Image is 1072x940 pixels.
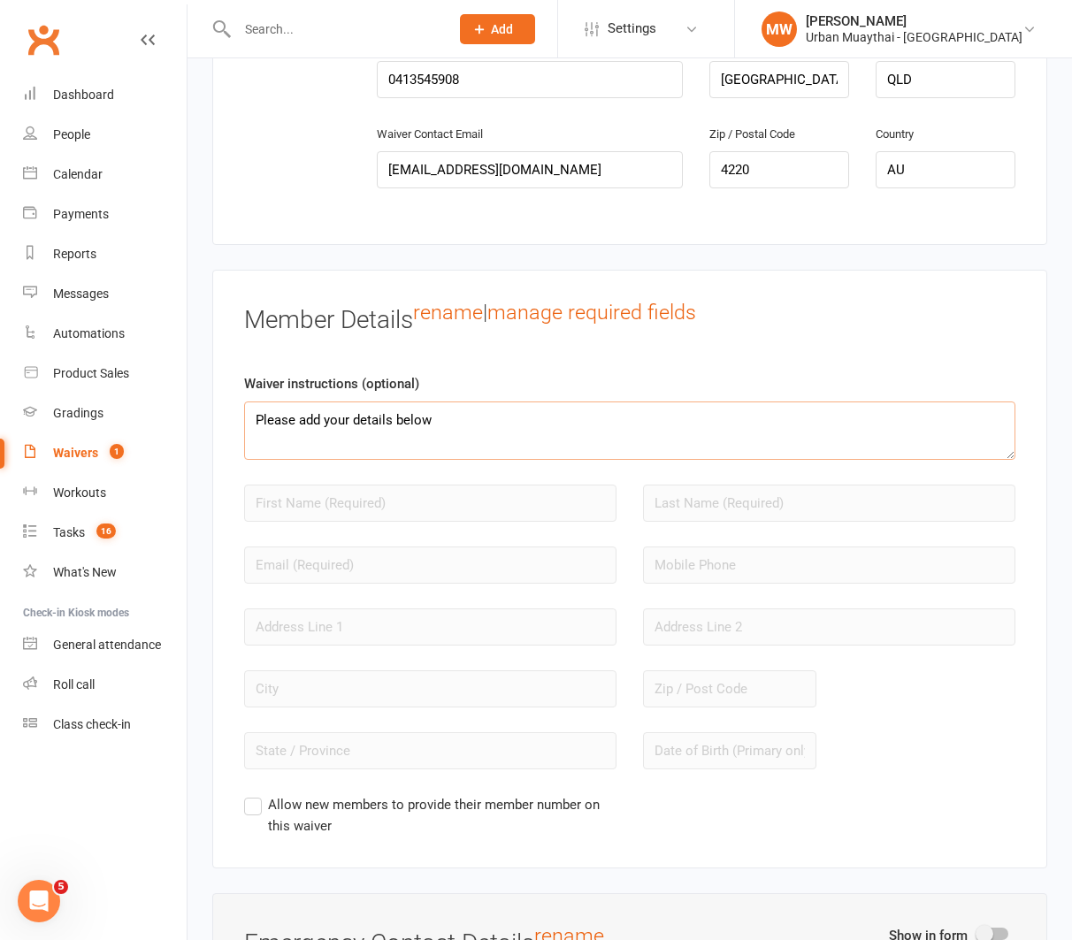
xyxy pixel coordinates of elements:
a: Source reference 2419894: [93,175,107,189]
div: Toby says… [14,421,340,474]
label: Waiver Contact Email [377,126,483,144]
a: Messages [23,274,187,314]
iframe: Intercom live chat [18,880,60,922]
input: Last Name (Required) [643,485,1015,522]
a: manage required fields [487,300,696,325]
input: Search... [232,17,437,42]
a: Roll call [23,665,187,705]
img: Profile image for Toby [50,10,79,38]
div: Can i use promotions as a category in reports [78,33,325,67]
input: Date of Birth (Primary only) [643,732,816,769]
span: 16 [96,523,116,539]
h3: Member Details [244,302,816,334]
div: What's New [53,565,117,579]
button: Send a message… [303,572,332,600]
span: 1 [110,444,124,459]
button: Home [277,7,310,41]
div: Is that what you were looking for? [28,432,239,449]
input: Zip / Post Code [643,670,816,707]
div: Roll call [53,677,95,692]
input: State / Province [244,732,616,769]
input: Address Line 1 [244,608,616,646]
a: Reports [23,234,187,274]
div: No, promotions cannot be used as a direct category in reports. The Promotions feature is specific... [14,93,340,420]
div: You're welcome. If you have any more questions or need further assistance, feel free to ask. [14,526,290,600]
div: To build custom reports with these filters, go to Reports and use filters like "Membership > Memb... [28,329,325,409]
div: Payments [53,207,109,221]
div: Melissa says… [14,474,340,527]
label: Waiver instructions (optional) [244,373,419,394]
a: Payments [23,195,187,234]
a: rename [413,300,483,325]
div: [PERSON_NAME] [806,13,1022,29]
a: Source reference 2646085: [152,305,166,319]
div: Tasks [53,525,85,539]
button: Add [460,14,535,44]
a: Automations [23,314,187,354]
div: Toby says… [14,526,340,638]
div: Close [310,7,342,39]
input: City [244,670,616,707]
button: Gif picker [56,579,70,593]
div: Workouts [53,485,106,500]
div: Toby says… [14,93,340,422]
div: Messages [53,287,109,301]
a: Dashboard [23,75,187,115]
h1: [PERSON_NAME] [86,9,201,22]
div: ok thanks [251,474,340,513]
div: Dashboard [53,88,114,102]
a: Workouts [23,473,187,513]
div: ok thanks [265,485,325,502]
a: Gradings [23,394,187,433]
div: Product Sales [53,366,129,380]
a: General attendance kiosk mode [23,625,187,665]
label: Allow new members to provide their member number on this waiver [244,794,616,837]
span: 5 [54,880,68,894]
a: Class kiosk mode [23,705,187,745]
div: Is that what you were looking for? [14,421,253,460]
div: Gradings [53,406,103,420]
span: Settings [608,9,656,49]
a: People [23,115,187,155]
sup: | [413,300,696,325]
p: The team can also help [86,22,220,40]
input: Address Line 2 [643,608,1015,646]
a: Clubworx [21,18,65,62]
div: However, you can create custom reports using membership-related filters. For example, you can fil... [28,199,325,320]
div: You're welcome. If you have any more questions or need further assistance, feel free to ask. [28,537,276,589]
div: Reports [53,247,96,261]
a: Product Sales [23,354,187,394]
button: Start recording [112,579,126,593]
button: Upload attachment [84,579,98,593]
div: Can i use promotions as a category in reports [64,22,340,78]
div: Urban Muaythai - [GEOGRAPHIC_DATA] [806,29,1022,45]
input: Email (Required) [244,546,616,584]
div: MW [762,11,797,47]
input: First Name (Required) [244,485,616,522]
button: Emoji picker [27,579,42,593]
label: Zip / Postal Code [709,126,795,144]
div: Waivers [53,446,98,460]
a: What's New [23,553,187,592]
div: Calendar [53,167,103,181]
a: Source reference 143271: [32,396,46,410]
button: go back [11,7,45,41]
textarea: Message… [15,542,339,572]
a: Calendar [23,155,187,195]
div: Melissa says… [14,22,340,92]
div: No, promotions cannot be used as a direct category in reports. The Promotions feature is specific... [28,103,325,190]
div: Automations [53,326,125,340]
div: People [53,127,90,141]
div: General attendance [53,638,161,652]
input: Mobile Phone [643,546,1015,584]
span: Add [491,22,513,36]
div: Class check-in [53,717,131,731]
a: Tasks 16 [23,513,187,553]
a: Waivers 1 [23,433,187,473]
label: Country [876,126,914,144]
